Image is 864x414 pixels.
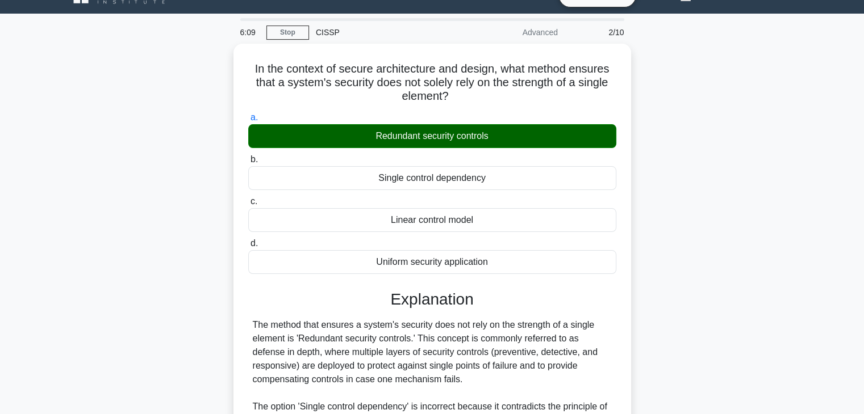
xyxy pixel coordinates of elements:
[251,112,258,122] span: a.
[309,21,465,44] div: CISSP
[248,124,616,148] div: Redundant security controls
[255,290,610,309] h3: Explanation
[248,208,616,232] div: Linear control model
[248,250,616,274] div: Uniform security application
[233,21,266,44] div: 6:09
[247,62,617,104] h5: In the context of secure architecture and design, what method ensures that a system's security do...
[248,166,616,190] div: Single control dependency
[565,21,631,44] div: 2/10
[266,26,309,40] a: Stop
[251,238,258,248] span: d.
[251,196,257,206] span: c.
[465,21,565,44] div: Advanced
[251,154,258,164] span: b.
